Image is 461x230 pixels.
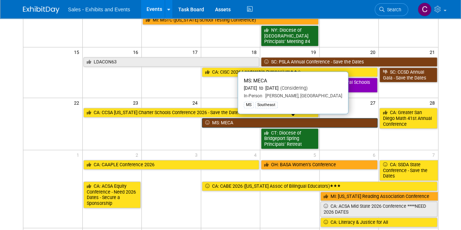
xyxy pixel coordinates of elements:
[379,108,437,129] a: CA: Greater San Diego Math 41st Annual Conference
[320,218,437,227] a: CA: Literacy & Justice for All
[278,85,308,91] span: (Considering)
[369,47,378,56] span: 20
[429,47,438,56] span: 21
[379,67,437,82] a: SC: CCSD Annual Gala - Save the Dates
[192,47,201,56] span: 17
[244,78,267,83] span: MS: MECA
[68,7,130,12] span: Sales - Exhibits and Events
[142,15,319,25] a: MI: MSTC ([US_STATE] School Testing Conference)
[431,150,438,159] span: 7
[369,98,378,107] span: 27
[76,150,82,159] span: 1
[73,47,82,56] span: 15
[253,150,260,159] span: 4
[418,3,431,16] img: Christine Lurz
[310,47,319,56] span: 19
[251,47,260,56] span: 18
[194,150,201,159] span: 3
[320,202,437,217] a: CA: ACSA Mid State 2026 Conference ****NEED 2026 DATES
[135,150,141,159] span: 2
[244,102,254,108] div: MS
[83,108,319,117] a: CA: CCSA [US_STATE] Charter Schools Conference 2026 - Save the Dates
[320,192,438,201] a: MI: [US_STATE] Reading Association Conference
[261,26,319,46] a: NY: Diocese of [GEOGRAPHIC_DATA] Principals’ Meeting #4
[202,182,437,191] a: CA: CABE 2026 ([US_STATE] Assoc of Bilingual Educators)
[429,98,438,107] span: 28
[255,102,278,108] div: Southeast
[375,3,408,16] a: Search
[262,93,342,98] span: [PERSON_NAME], [GEOGRAPHIC_DATA]
[244,93,262,98] span: In-Person
[261,57,437,67] a: SC: PSLA Annual Conference - Save the Dates
[372,150,378,159] span: 6
[313,150,319,159] span: 5
[83,57,259,67] a: LDACON63
[202,118,378,128] a: MS: MECA
[23,6,59,13] img: ExhibitDay
[83,160,259,169] a: CA: CAAPLE Conference 2026
[244,85,342,91] div: [DATE] to [DATE]
[384,7,401,12] span: Search
[83,182,141,208] a: CA: ACSA Equity Conference - Need 2026 Dates - Secure a Sponsorship
[73,98,82,107] span: 22
[379,160,438,181] a: CA: SSDA State Conference - Save the Dates
[261,160,378,169] a: OH: BASA Women’s Conference
[261,128,319,149] a: CT: Diocese of Bridgeport Spring Principals’ Retreat
[132,47,141,56] span: 16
